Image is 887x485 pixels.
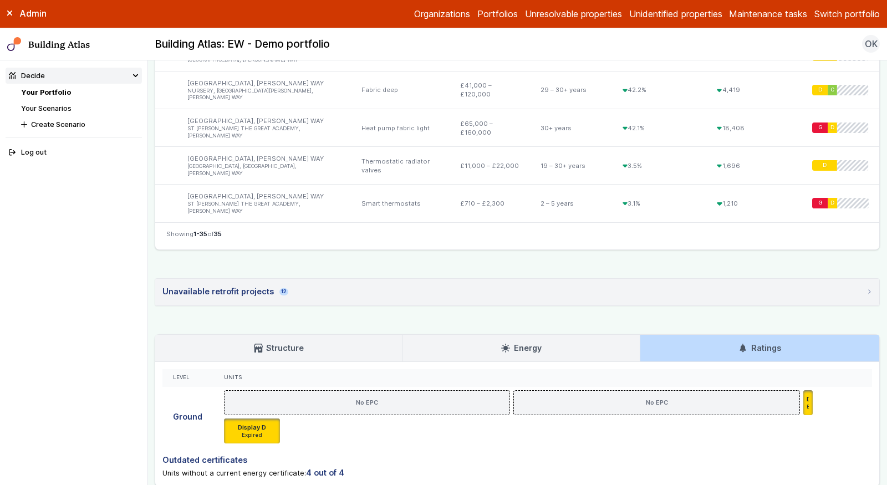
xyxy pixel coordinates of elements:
[187,88,340,102] li: NURSERY, [GEOGRAPHIC_DATA][PERSON_NAME], [PERSON_NAME] WAY
[9,70,45,81] div: Decide
[818,200,822,207] span: G
[238,423,266,432] h6: Display D
[306,468,344,477] span: 4 out of 4
[6,68,142,84] summary: Decide
[706,185,801,222] div: 1,210
[738,342,781,354] h3: Ratings
[814,7,880,21] button: Switch portfolio
[162,454,872,466] h4: Outdated certificates
[224,374,861,381] div: Units
[162,467,872,479] p: Units without a current energy certificate:
[501,342,541,354] h3: Energy
[530,185,612,222] div: 2 – 5 years
[177,71,351,109] div: [GEOGRAPHIC_DATA], [PERSON_NAME] WAY
[166,229,222,238] span: Showing of
[611,147,706,185] div: 3.5%
[214,230,222,238] span: 35
[611,109,706,146] div: 42.1%
[173,374,202,381] div: Level
[7,37,22,52] img: main-0bbd2752.svg
[162,285,288,298] div: Unavailable retrofit projects
[611,185,706,222] div: 3.1%
[356,398,378,407] h6: No EPC
[155,279,879,305] summary: Unavailable retrofit projects12
[807,404,809,411] span: Expired
[177,185,351,222] div: [GEOGRAPHIC_DATA], [PERSON_NAME] WAY
[21,104,72,113] a: Your Scenarios
[807,395,809,404] h6: Display D
[706,71,801,109] div: 4,419
[177,109,351,146] div: [GEOGRAPHIC_DATA], [PERSON_NAME] WAY
[155,222,879,249] nav: Table navigation
[450,147,529,185] div: £11,000 – £22,000
[525,7,622,21] a: Unresolvable properties
[18,116,142,132] button: Create Scenario
[450,71,529,109] div: £41,000 – £120,000
[162,387,213,447] div: Ground
[155,335,402,361] a: Structure
[187,57,340,64] li: [GEOGRAPHIC_DATA], [PERSON_NAME] WAY
[865,37,878,50] span: OK
[818,124,822,131] span: G
[21,88,71,96] a: Your Portfolio
[187,125,340,140] li: ST [PERSON_NAME] THE GREAT ACADEMY, [PERSON_NAME] WAY
[351,109,450,146] div: Heat pump fabric light
[830,86,834,94] span: C
[254,342,304,354] h3: Structure
[227,432,276,439] span: Expired
[403,335,640,361] a: Energy
[640,335,879,361] a: Ratings
[155,37,330,52] h2: Building Atlas: EW - Demo portfolio
[450,185,529,222] div: £710 – £2,300
[530,147,612,185] div: 19 – 30+ years
[414,7,470,21] a: Organizations
[279,288,288,295] span: 12
[862,35,880,53] button: OK
[530,71,612,109] div: 29 – 30+ years
[177,147,351,185] div: [GEOGRAPHIC_DATA], [PERSON_NAME] WAY
[823,162,827,169] span: D
[351,71,450,109] div: Fabric deep
[830,200,834,207] span: D
[450,109,529,146] div: £65,000 – £160,000
[611,71,706,109] div: 42.2%
[818,86,822,94] span: D
[351,147,450,185] div: Thermostatic radiator valves
[477,7,518,21] a: Portfolios
[6,145,142,161] button: Log out
[530,109,612,146] div: 30+ years
[351,185,450,222] div: Smart thermostats
[706,147,801,185] div: 1,696
[830,124,834,131] span: D
[629,7,722,21] a: Unidentified properties
[706,109,801,146] div: 18,408
[193,230,207,238] span: 1-35
[646,398,668,407] h6: No EPC
[187,163,340,177] li: [GEOGRAPHIC_DATA], [GEOGRAPHIC_DATA], [PERSON_NAME] WAY
[187,201,340,215] li: ST [PERSON_NAME] THE GREAT ACADEMY, [PERSON_NAME] WAY
[729,7,807,21] a: Maintenance tasks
